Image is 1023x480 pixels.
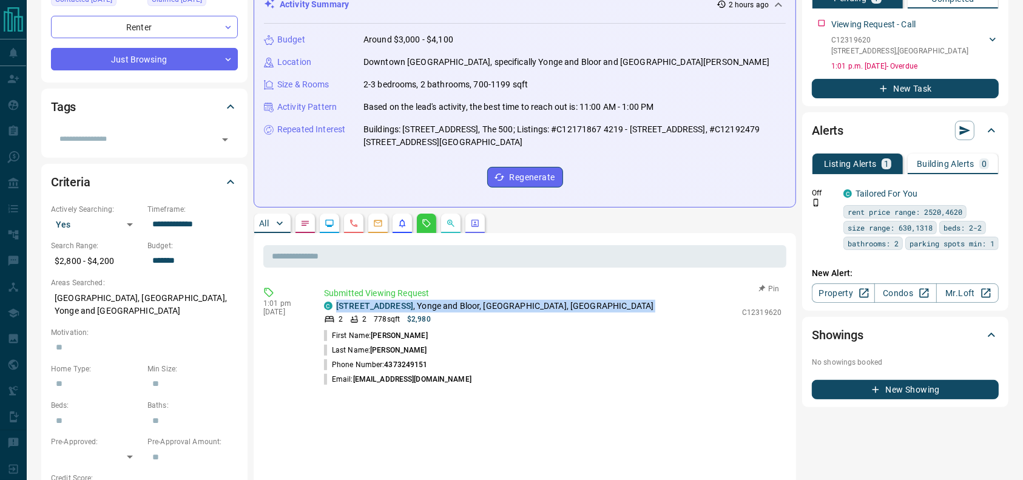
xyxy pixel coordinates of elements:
[325,218,334,228] svg: Lead Browsing Activity
[353,375,471,384] span: [EMAIL_ADDRESS][DOMAIN_NAME]
[336,301,413,311] a: [STREET_ADDRESS]
[848,221,933,234] span: size range: 630,1318
[51,215,141,234] div: Yes
[362,314,366,325] p: 2
[843,189,852,198] div: condos.ca
[812,283,874,303] a: Property
[263,308,306,316] p: [DATE]
[324,359,428,370] p: Phone Number:
[856,189,917,198] a: Tailored For You
[51,277,238,288] p: Areas Searched:
[371,331,427,340] span: [PERSON_NAME]
[51,48,238,70] div: Just Browsing
[51,204,141,215] p: Actively Searching:
[363,101,653,113] p: Based on the lead's activity, the best time to reach out is: 11:00 AM - 1:00 PM
[812,116,999,145] div: Alerts
[51,400,141,411] p: Beds:
[147,436,238,447] p: Pre-Approval Amount:
[336,300,653,313] p: , Yonge and Bloor, [GEOGRAPHIC_DATA], [GEOGRAPHIC_DATA]
[147,240,238,251] p: Budget:
[324,330,428,341] p: First Name:
[407,314,431,325] p: $2,980
[831,46,968,56] p: [STREET_ADDRESS] , [GEOGRAPHIC_DATA]
[51,436,141,447] p: Pre-Approved:
[324,302,333,310] div: condos.ca
[917,160,974,168] p: Building Alerts
[277,101,337,113] p: Activity Pattern
[147,363,238,374] p: Min Size:
[217,131,234,148] button: Open
[259,219,269,228] p: All
[812,267,999,280] p: New Alert:
[812,121,843,140] h2: Alerts
[300,218,310,228] svg: Notes
[363,56,769,69] p: Downtown [GEOGRAPHIC_DATA], specifically Yonge and Bloor and [GEOGRAPHIC_DATA][PERSON_NAME]
[812,325,863,345] h2: Showings
[363,78,528,91] p: 2-3 bedrooms, 2 bathrooms, 700-1199 sqft
[470,218,480,228] svg: Agent Actions
[277,123,345,136] p: Repeated Interest
[812,79,999,98] button: New Task
[812,380,999,399] button: New Showing
[824,160,877,168] p: Listing Alerts
[324,345,427,356] p: Last Name:
[51,288,238,321] p: [GEOGRAPHIC_DATA], [GEOGRAPHIC_DATA], Yonge and [GEOGRAPHIC_DATA]
[422,218,431,228] svg: Requests
[831,32,999,59] div: C12319620[STREET_ADDRESS],[GEOGRAPHIC_DATA]
[277,33,305,46] p: Budget
[384,360,427,369] span: 4373249151
[848,206,962,218] span: rent price range: 2520,4620
[363,33,453,46] p: Around $3,000 - $4,100
[339,314,343,325] p: 2
[812,188,836,198] p: Off
[263,299,306,308] p: 1:01 pm
[751,283,786,294] button: Pin
[982,160,987,168] p: 0
[51,172,90,192] h2: Criteria
[812,198,820,207] svg: Push Notification Only
[848,237,899,249] span: bathrooms: 2
[51,97,76,117] h2: Tags
[51,167,238,197] div: Criteria
[51,16,238,38] div: Renter
[397,218,407,228] svg: Listing Alerts
[363,123,786,149] p: Buildings: [STREET_ADDRESS], The 500; Listings: #C12171867 4219 - [STREET_ADDRESS], #C12192479 [S...
[370,346,427,354] span: [PERSON_NAME]
[324,287,782,300] p: Submitted Viewing Request
[831,35,968,46] p: C12319620
[944,221,982,234] span: beds: 2-2
[910,237,994,249] span: parking spots min: 1
[277,78,329,91] p: Size & Rooms
[874,283,937,303] a: Condos
[51,240,141,251] p: Search Range:
[147,400,238,411] p: Baths:
[324,374,471,385] p: Email:
[487,167,563,188] button: Regenerate
[812,320,999,350] div: Showings
[812,357,999,368] p: No showings booked
[936,283,999,303] a: Mr.Loft
[831,61,999,72] p: 1:01 p.m. [DATE] - Overdue
[742,307,782,318] p: C12319620
[373,218,383,228] svg: Emails
[147,204,238,215] p: Timeframe:
[349,218,359,228] svg: Calls
[51,363,141,374] p: Home Type:
[446,218,456,228] svg: Opportunities
[51,251,141,271] p: $2,800 - $4,200
[277,56,311,69] p: Location
[884,160,889,168] p: 1
[51,92,238,121] div: Tags
[374,314,400,325] p: 778 sqft
[831,18,916,31] p: Viewing Request - Call
[51,327,238,338] p: Motivation:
